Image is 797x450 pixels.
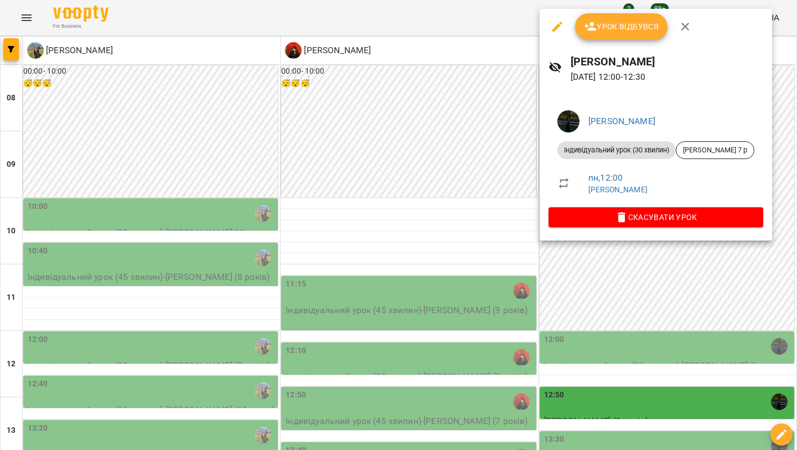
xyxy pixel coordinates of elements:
[571,53,763,70] h6: [PERSON_NAME]
[548,207,763,227] button: Скасувати Урок
[584,20,659,33] span: Урок відбувся
[557,211,754,224] span: Скасувати Урок
[588,185,648,194] a: [PERSON_NAME]
[588,116,655,126] a: [PERSON_NAME]
[557,145,676,155] span: Індивідуальний урок (30 хвилин)
[676,145,754,155] span: [PERSON_NAME] 7 р
[588,172,623,183] a: пн , 12:00
[575,13,668,40] button: Урок відбувся
[676,141,754,159] div: [PERSON_NAME] 7 р
[571,70,763,84] p: [DATE] 12:00 - 12:30
[557,110,579,132] img: ee19f62eea933ed92d9b7c9b9c0e7472.jpeg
